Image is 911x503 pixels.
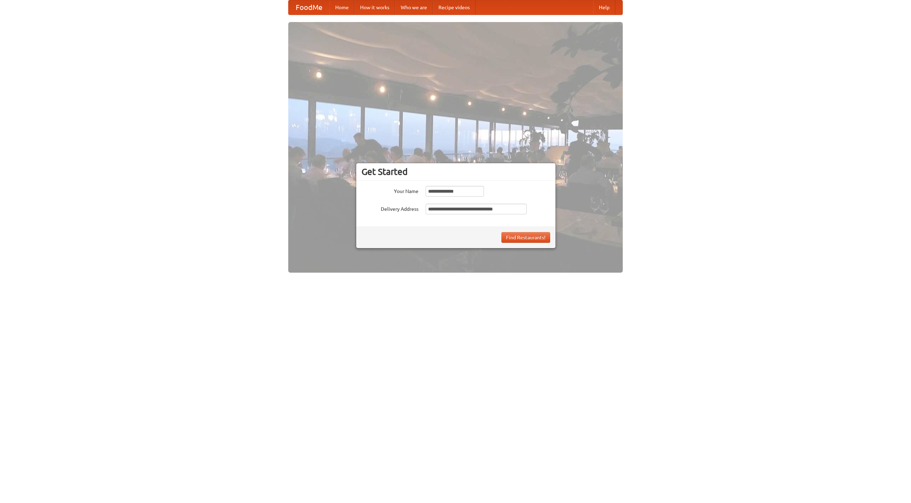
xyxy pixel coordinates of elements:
a: Who we are [395,0,433,15]
a: FoodMe [289,0,330,15]
label: Your Name [362,186,418,195]
a: Help [593,0,615,15]
label: Delivery Address [362,204,418,213]
a: How it works [354,0,395,15]
h3: Get Started [362,166,550,177]
a: Recipe videos [433,0,475,15]
a: Home [330,0,354,15]
button: Find Restaurants! [501,232,550,243]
